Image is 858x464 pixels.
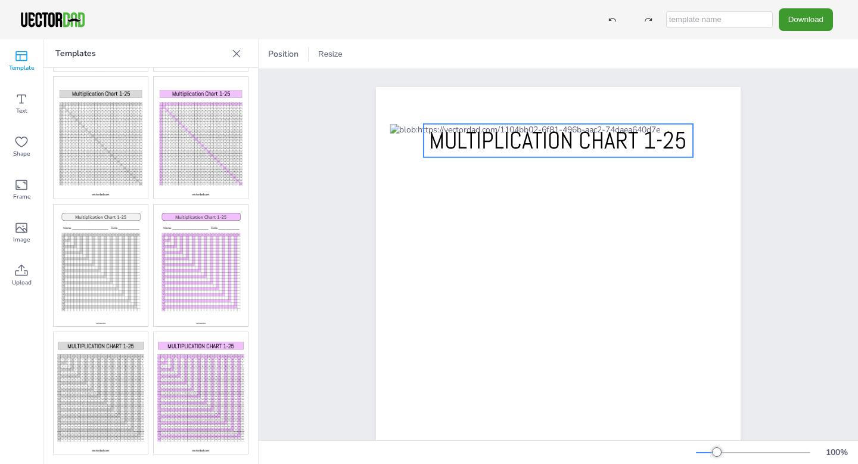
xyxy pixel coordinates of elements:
[9,63,34,73] span: Template
[666,11,773,28] input: template name
[266,48,301,60] span: Position
[13,235,30,245] span: Image
[55,39,227,68] p: Templates
[54,77,148,199] img: mcp25dfill-grey.jpg
[13,149,30,159] span: Shape
[154,205,248,326] img: mcphvblank-purple.jpg
[13,192,30,202] span: Frame
[16,106,27,116] span: Text
[54,332,148,454] img: mcphvfill-grey.jpg
[19,11,86,29] img: VectorDad-1.png
[154,332,248,454] img: mcphvfill-purple.jpg
[429,125,687,156] span: MULTIPLICATION CHART 1-25
[313,45,347,64] button: Resize
[154,77,248,199] img: mcp25dfill-purple.jpg
[54,205,148,326] img: mcphvblank-grey.jpg
[822,447,851,458] div: 100 %
[12,278,32,287] span: Upload
[779,8,833,30] button: Download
